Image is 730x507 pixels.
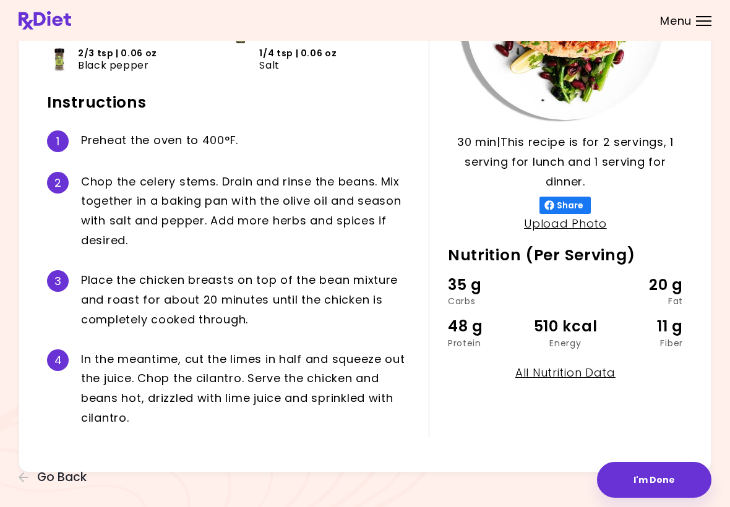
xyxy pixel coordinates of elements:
[526,339,605,347] div: Energy
[37,471,87,484] span: Go Back
[604,273,683,297] div: 20 g
[47,172,69,194] div: 2
[448,339,526,347] div: Protein
[448,297,526,305] div: Carbs
[539,197,591,214] button: Share
[78,59,149,71] span: Black pepper
[259,31,300,43] span: Olive oil
[81,130,410,152] div: P r e h e a t t h e o v e n t o 4 0 0 ° F .
[448,273,526,297] div: 35 g
[448,245,683,265] h2: Nutrition (Per Serving)
[448,315,526,338] div: 48 g
[78,31,102,43] span: Lime
[597,462,711,498] button: I'm Done
[81,349,410,428] div: I n t h e m e a n t i m e , c u t t h e l i m e s i n h a l f a n d s q u e e z e o u t t h e j u...
[515,365,616,380] a: All Nutrition Data
[660,15,692,27] span: Menu
[78,48,157,59] span: 2/3 tsp | 0.06 oz
[81,270,410,330] div: P l a c e t h e c h i c k e n b r e a s t s o n t o p o f t h e b e a n m i x t u r e a n d r o a...
[19,11,71,30] img: RxDiet
[604,339,683,347] div: Fiber
[448,132,683,192] p: 30 min | This recipe is for 2 servings, 1 serving for lunch and 1 serving for dinner.
[47,130,69,152] div: 1
[259,48,337,59] span: 1/4 tsp | 0.06 oz
[604,297,683,305] div: Fat
[526,315,605,338] div: 510 kcal
[19,471,93,484] button: Go Back
[604,315,683,338] div: 11 g
[81,172,410,250] div: C h o p t h e c e l e r y s t e m s . D r a i n a n d r i n s e t h e b e a n s . M i x t o g e t...
[259,59,280,71] span: Salt
[47,93,410,113] h2: Instructions
[47,270,69,292] div: 3
[524,216,607,231] a: Upload Photo
[47,349,69,371] div: 4
[554,200,586,210] span: Share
